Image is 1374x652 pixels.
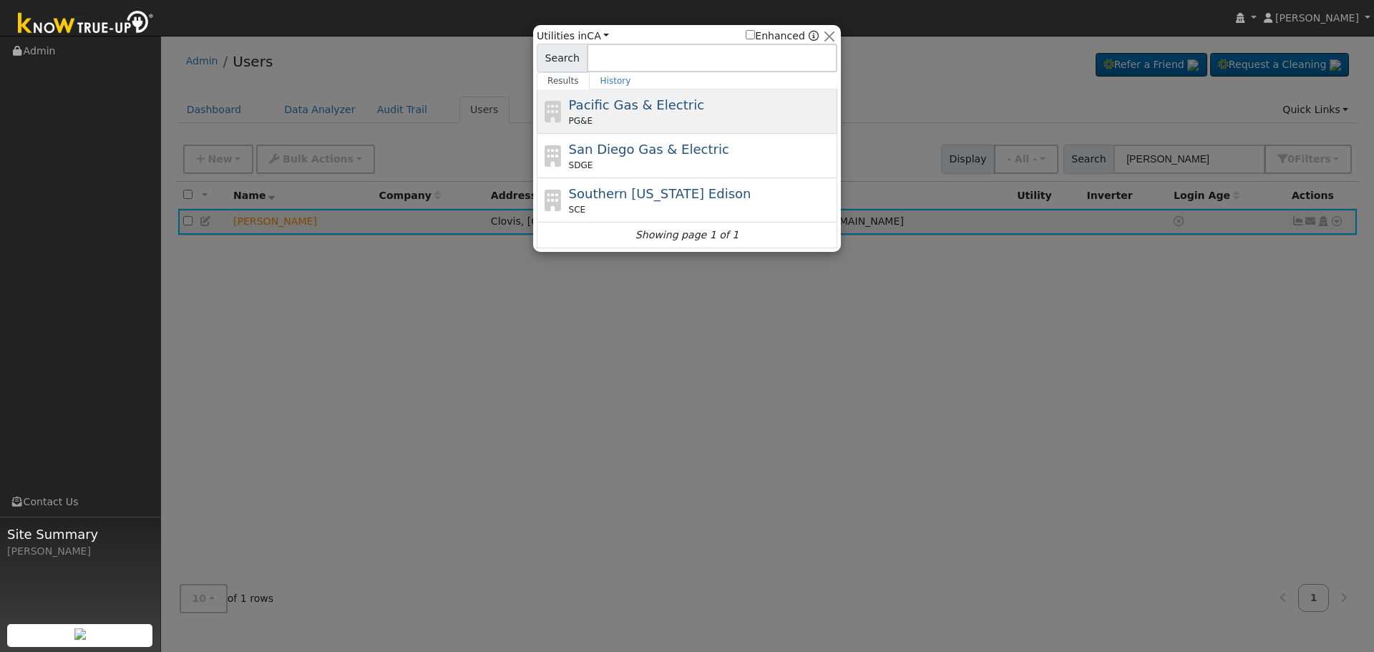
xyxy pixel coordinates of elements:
span: Utilities in [537,29,609,44]
label: Enhanced [746,29,805,44]
a: Results [537,72,590,89]
span: SCE [569,203,586,216]
a: Enhanced Providers [809,30,819,42]
span: Pacific Gas & Electric [569,97,704,112]
span: Show enhanced providers [746,29,819,44]
span: SDGE [569,159,593,172]
img: Know True-Up [11,8,161,40]
span: San Diego Gas & Electric [569,142,729,157]
span: Search [537,44,588,72]
a: CA [587,30,609,42]
a: History [590,72,642,89]
span: Site Summary [7,525,153,544]
input: Enhanced [746,30,755,39]
span: PG&E [569,115,593,127]
div: [PERSON_NAME] [7,544,153,559]
span: [PERSON_NAME] [1275,12,1359,24]
img: retrieve [74,628,86,640]
span: Southern [US_STATE] Edison [569,186,751,201]
i: Showing page 1 of 1 [635,228,739,243]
